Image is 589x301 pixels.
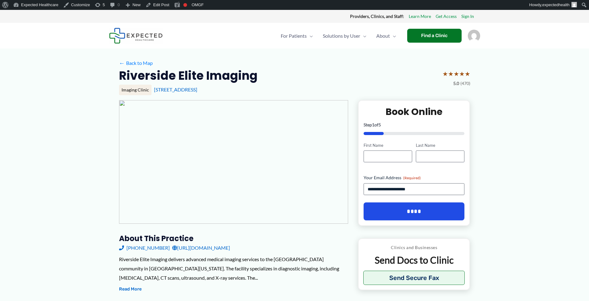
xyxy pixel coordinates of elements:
[454,68,459,79] span: ★
[363,271,465,285] button: Send Secure Fax
[276,25,318,47] a: For PatientsMenu Toggle
[363,244,465,252] p: Clinics and Businesses
[460,79,470,87] span: (470)
[465,68,470,79] span: ★
[172,243,230,252] a: [URL][DOMAIN_NAME]
[119,234,348,243] h3: About this practice
[461,12,474,20] a: Sign In
[407,29,462,43] a: Find a Clinic
[442,68,448,79] span: ★
[318,25,371,47] a: Solutions by UserMenu Toggle
[119,85,152,95] div: Imaging Clinic
[119,255,348,282] div: Riverside Elite Imaging delivers advanced medical imaging services to the [GEOGRAPHIC_DATA] commu...
[409,12,431,20] a: Learn More
[376,25,390,47] span: About
[448,68,454,79] span: ★
[281,25,307,47] span: For Patients
[323,25,360,47] span: Solutions by User
[364,123,465,127] p: Step of
[378,122,381,127] span: 5
[183,3,187,7] div: Focus keyphrase not set
[364,142,412,148] label: First Name
[363,254,465,266] p: Send Docs to Clinic
[119,68,258,83] h2: Riverside Elite Imaging
[119,243,170,252] a: [PHONE_NUMBER]
[468,32,480,38] a: Account icon link
[542,2,570,7] span: expectedhealth
[459,68,465,79] span: ★
[436,12,457,20] a: Get Access
[453,79,459,87] span: 5.0
[372,122,374,127] span: 1
[403,176,421,180] span: (Required)
[364,175,465,181] label: Your Email Address
[350,14,404,19] strong: Providers, Clinics, and Staff:
[390,25,396,47] span: Menu Toggle
[371,25,401,47] a: AboutMenu Toggle
[154,87,197,92] a: [STREET_ADDRESS]
[109,28,163,44] img: Expected Healthcare Logo - side, dark font, small
[119,286,142,293] button: Read More
[119,58,153,68] a: ←Back to Map
[119,60,125,66] span: ←
[364,106,465,118] h2: Book Online
[416,142,464,148] label: Last Name
[276,25,401,47] nav: Primary Site Navigation
[360,25,366,47] span: Menu Toggle
[307,25,313,47] span: Menu Toggle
